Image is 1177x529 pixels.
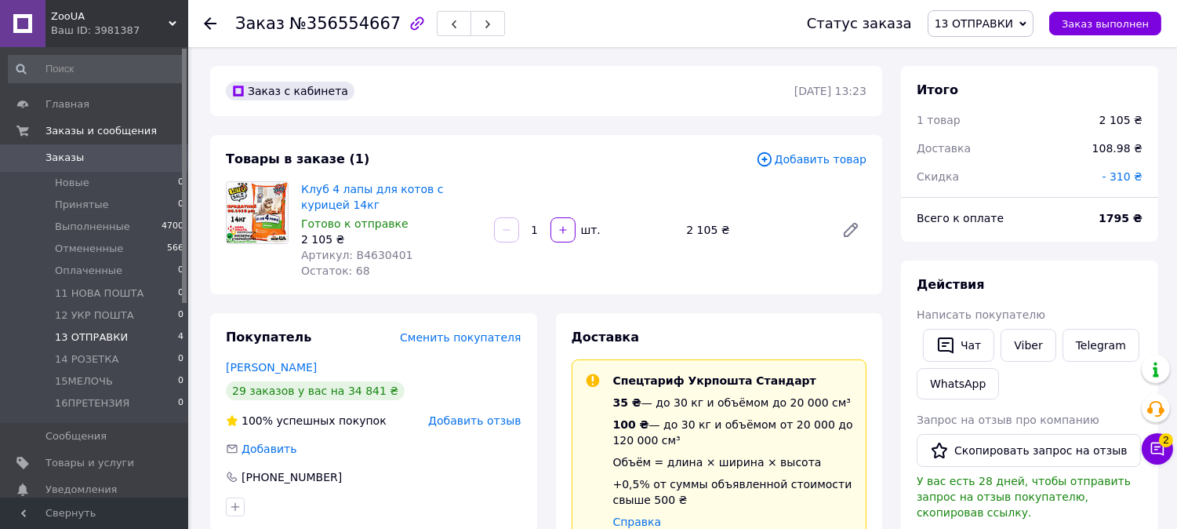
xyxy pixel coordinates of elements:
[178,374,183,389] span: 0
[935,17,1013,30] span: 13 ОТПРАВКИ
[45,124,157,138] span: Заказы и сообщения
[917,142,971,155] span: Доставка
[45,97,89,111] span: Главная
[613,454,854,470] div: Объём = длина × ширина × высота
[45,456,134,470] span: Товары и услуги
[917,368,999,399] a: WhatsApp
[55,352,118,367] span: 14 РОЗЕТКА
[1159,433,1173,447] span: 2
[613,516,662,528] a: Справка
[807,16,912,31] div: Статус заказа
[1099,112,1142,128] div: 2 105 ₴
[301,264,370,277] span: Остаток: 68
[45,483,117,497] span: Уведомления
[756,151,866,168] span: Добавить товар
[613,418,649,431] span: 100 ₴
[178,198,183,212] span: 0
[55,242,123,256] span: Отмененные
[226,82,354,100] div: Заказ с кабинета
[572,330,640,345] span: Доставка
[45,429,107,443] span: Сообщения
[1099,212,1142,224] b: 1795 ₴
[1001,329,1055,362] a: Viber
[1063,329,1139,362] a: Telegram
[240,469,343,485] div: [PHONE_NUMBER]
[178,264,183,278] span: 0
[289,14,401,33] span: №356554667
[162,220,183,234] span: 4700
[794,85,866,97] time: [DATE] 13:23
[178,308,183,323] span: 0
[227,182,288,243] img: Клуб 4 лапы для котов с курицей 14кг
[1049,12,1161,35] button: Заказ выполнен
[55,220,130,234] span: Выполненные
[55,264,122,278] span: Оплаченные
[917,82,958,97] span: Итого
[917,308,1045,321] span: Написать покупателю
[51,24,188,38] div: Ваш ID: 3981387
[226,361,317,374] a: [PERSON_NAME]
[428,414,521,427] span: Добавить отзыв
[55,330,128,345] span: 13 ОТПРАВКИ
[917,277,985,292] span: Действия
[301,217,409,230] span: Готово к отправке
[55,308,134,323] span: 12 УКР ПОШТА
[680,219,829,241] div: 2 105 ₴
[242,443,296,455] span: Добавить
[204,16,216,31] div: Вернуться назад
[1102,170,1142,183] span: - 310 ₴
[242,414,273,427] span: 100%
[301,232,481,247] div: 2 105 ₴
[917,170,959,183] span: Скидка
[917,414,1099,426] span: Запрос на отзыв про компанию
[8,55,185,83] input: Поиск
[45,151,84,165] span: Заказы
[301,183,443,211] a: Клуб 4 лапы для котов с курицей 14кг
[301,249,413,261] span: Артикул: B4630401
[55,176,89,190] span: Новые
[235,14,285,33] span: Заказ
[55,198,109,212] span: Принятые
[577,222,602,238] div: шт.
[55,396,129,410] span: 16ПРЕТЕНЗИЯ
[226,151,369,166] span: Товары в заказе (1)
[55,374,113,389] span: 15МЕЛОЧЬ
[226,413,387,429] div: успешных покупок
[917,114,961,126] span: 1 товар
[917,434,1141,467] button: Скопировать запрос на отзыв
[835,214,866,246] a: Редактировать
[178,330,183,345] span: 4
[613,396,641,409] span: 35 ₴
[167,242,183,256] span: 566
[178,352,183,367] span: 0
[613,374,816,387] span: Спецтариф Укрпошта Стандарт
[178,176,183,190] span: 0
[613,395,854,410] div: — до 30 кг и объёмом до 20 000 см³
[178,396,183,410] span: 0
[613,417,854,448] div: — до 30 кг и объёмом от 20 000 до 120 000 см³
[1083,131,1152,166] div: 108.98 ₴
[178,286,183,301] span: 0
[226,381,405,400] div: 29 заказов у вас на 34 841 ₴
[613,476,854,508] div: +0,5% от суммы объявленной стоимости свыше 500 ₴
[1142,433,1173,465] button: Чат с покупателем2
[923,329,994,362] button: Чат
[917,475,1131,519] span: У вас есть 28 дней, чтобы отправить запрос на отзыв покупателю, скопировав ссылку.
[1062,18,1149,30] span: Заказ выполнен
[51,9,169,24] span: ZooUA
[400,331,521,344] span: Сменить покупателя
[917,212,1004,224] span: Всего к оплате
[55,286,143,301] span: 11 НОВА ПОШТА
[226,330,311,345] span: Покупатель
